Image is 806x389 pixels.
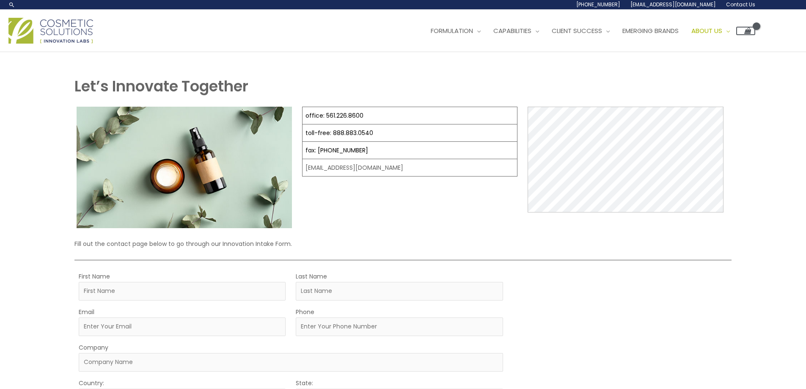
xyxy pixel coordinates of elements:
[630,1,716,8] span: [EMAIL_ADDRESS][DOMAIN_NAME]
[74,76,248,97] strong: Let’s Innovate Together
[305,111,363,120] a: office: 561.226.8600
[296,317,503,336] input: Enter Your Phone Number
[622,26,679,35] span: Emerging Brands
[685,18,736,44] a: About Us
[616,18,685,44] a: Emerging Brands
[79,271,110,282] label: First Name
[487,18,545,44] a: Capabilities
[431,26,473,35] span: Formulation
[305,146,368,154] a: fax: [PHONE_NUMBER]
[296,271,327,282] label: Last Name
[305,129,373,137] a: toll-free: 888.883.0540
[303,159,517,177] td: [EMAIL_ADDRESS][DOMAIN_NAME]
[552,26,602,35] span: Client Success
[424,18,487,44] a: Formulation
[79,378,104,389] label: Country:
[77,107,292,228] img: Contact page image for private label skincare manufacturer Cosmetic solutions shows a skin care b...
[545,18,616,44] a: Client Success
[296,282,503,301] input: Last Name
[576,1,620,8] span: [PHONE_NUMBER]
[691,26,722,35] span: About Us
[296,306,314,317] label: Phone
[736,27,755,35] a: View Shopping Cart, empty
[493,26,531,35] span: Capabilities
[79,317,286,336] input: Enter Your Email
[74,238,731,249] p: Fill out the contact page below to go through our Innovation Intake Form.
[79,282,286,301] input: First Name
[726,1,755,8] span: Contact Us
[79,306,94,317] label: Email
[79,342,108,353] label: Company
[8,18,93,44] img: Cosmetic Solutions Logo
[8,1,15,8] a: Search icon link
[418,18,755,44] nav: Site Navigation
[79,353,503,372] input: Company Name
[296,378,313,389] label: State:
